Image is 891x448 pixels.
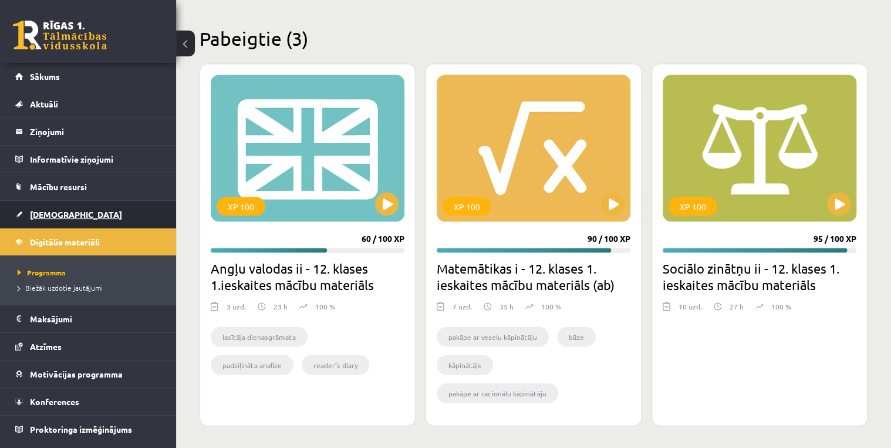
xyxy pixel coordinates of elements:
a: Aktuāli [15,90,161,117]
span: Biežāk uzdotie jautājumi [18,283,103,292]
span: Konferences [30,396,79,407]
div: 10 uzd. [679,301,702,318]
li: reader’s diary [302,355,369,375]
span: Motivācijas programma [30,369,123,379]
a: [DEMOGRAPHIC_DATA] [15,201,161,228]
a: Informatīvie ziņojumi [15,146,161,173]
a: Digitālie materiāli [15,228,161,255]
li: pakāpe ar veselu kāpinātāju [437,326,549,346]
span: [DEMOGRAPHIC_DATA] [30,209,122,220]
p: 27 h [730,301,744,311]
legend: Informatīvie ziņojumi [30,146,161,173]
p: 100 % [315,301,335,311]
p: 100 % [771,301,791,311]
div: XP 100 [443,197,491,215]
legend: Maksājumi [30,305,161,332]
p: 35 h [500,301,514,311]
li: kāpinātājs [437,355,493,375]
a: Maksājumi [15,305,161,332]
p: 23 h [274,301,288,311]
span: Sākums [30,71,60,82]
h2: Pabeigtie (3) [200,26,868,49]
div: XP 100 [217,197,265,215]
p: 100 % [541,301,561,311]
a: Motivācijas programma [15,361,161,388]
li: padziļināta analīze [211,355,293,375]
div: 3 uzd. [227,301,246,318]
div: XP 100 [669,197,717,215]
span: Aktuāli [30,99,58,109]
li: lasītāja dienasgrāmata [211,326,308,346]
a: Biežāk uzdotie jautājumi [18,282,164,293]
span: Mācību resursi [30,181,87,192]
a: Rīgas 1. Tālmācības vidusskola [13,21,107,50]
span: Programma [18,268,66,277]
a: Konferences [15,388,161,415]
span: Proktoringa izmēģinājums [30,424,132,434]
legend: Ziņojumi [30,118,161,145]
a: Programma [18,267,164,278]
h2: Sociālo zinātņu ii - 12. klases 1. ieskaites mācību materiāls [663,260,856,292]
a: Sākums [15,63,161,90]
li: pakāpe ar racionālu kāpinātāju [437,383,558,403]
h2: Matemātikas i - 12. klases 1. ieskaites mācību materiāls (ab) [437,260,630,292]
div: 7 uzd. [453,301,472,318]
span: Atzīmes [30,341,62,352]
li: bāze [557,326,596,346]
a: Atzīmes [15,333,161,360]
a: Proktoringa izmēģinājums [15,416,161,443]
h2: Angļu valodas ii - 12. klases 1.ieskaites mācību materiāls [211,260,404,292]
a: Mācību resursi [15,173,161,200]
span: Digitālie materiāli [30,237,100,247]
a: Ziņojumi [15,118,161,145]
